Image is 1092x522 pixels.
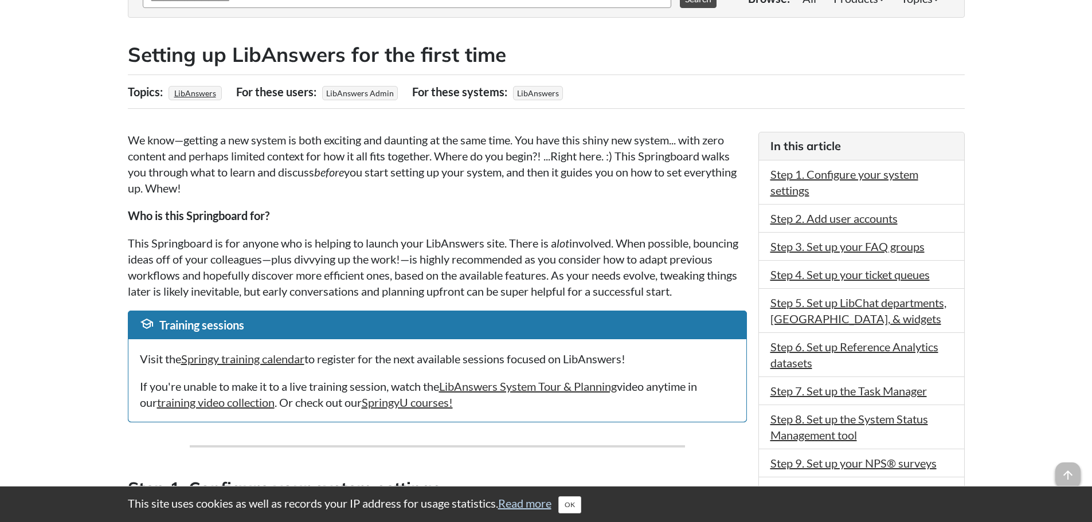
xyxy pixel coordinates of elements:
[128,235,747,299] p: This Springboard is for anyone who is helping to launch your LibAnswers site. There is a involved...
[116,495,976,513] div: This site uses cookies as well as records your IP address for usage statistics.
[157,395,275,409] a: training video collection
[128,209,269,222] strong: Who is this Springboard for?
[412,81,510,103] div: For these systems:
[557,236,569,250] em: lot
[770,268,930,281] a: Step 4. Set up your ticket queues
[128,81,166,103] div: Topics:
[498,496,551,510] a: Read more
[558,496,581,513] button: Close
[128,41,965,69] h2: Setting up LibAnswers for the first time
[770,167,918,197] a: Step 1. Configure your system settings
[362,395,453,409] a: SpringyU courses!
[770,412,928,442] a: Step 8. Set up the System Status Management tool
[770,211,898,225] a: Step 2. Add user accounts
[140,351,735,367] p: Visit the to register for the next available sessions focused on LibAnswers!
[322,86,398,100] span: LibAnswers Admin
[770,240,925,253] a: Step 3. Set up your FAQ groups
[181,352,304,366] a: Springy training calendar
[770,296,946,325] a: Step 5. Set up LibChat departments, [GEOGRAPHIC_DATA], & widgets
[140,317,154,331] span: school
[128,476,747,502] h3: Step 1. Configure your system settings
[439,379,617,393] a: LibAnswers System Tour & Planning
[1055,462,1081,488] span: arrow_upward
[236,81,319,103] div: For these users:
[770,456,937,470] a: Step 9. Set up your NPS® surveys
[770,384,927,398] a: Step 7. Set up the Task Manager
[140,378,735,410] p: If you're unable to make it to a live training session, watch the video anytime in our . Or check...
[128,132,747,196] p: We know—getting a new system is both exciting and daunting at the same time. You have this shiny ...
[159,318,244,332] span: Training sessions
[770,138,953,154] h3: In this article
[770,340,938,370] a: Step 6. Set up Reference Analytics datasets
[513,86,563,100] span: LibAnswers
[1055,464,1081,477] a: arrow_upward
[173,85,218,101] a: LibAnswers
[770,484,919,514] a: Step 10. Customize your site's domain name
[314,165,344,179] em: before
